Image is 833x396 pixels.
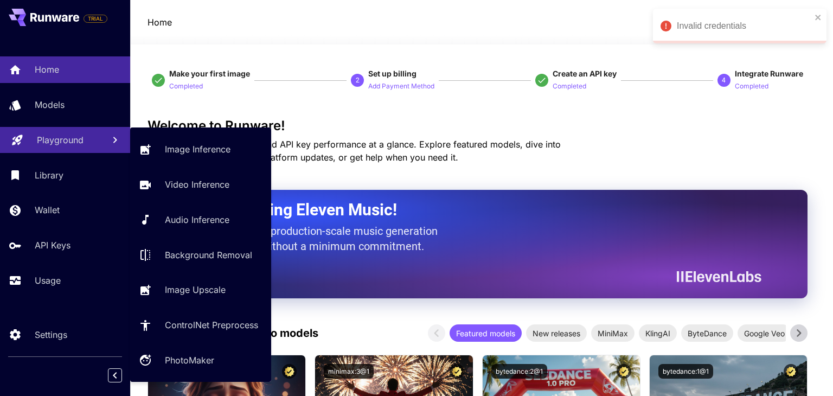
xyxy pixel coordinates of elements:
button: Certified Model – Vetted for best performance and includes a commercial license. [784,364,798,379]
p: Wallet [35,203,60,216]
p: Usage [35,274,61,287]
p: 2 [356,75,360,85]
div: Invalid credentials [677,20,811,33]
span: Featured models [450,328,522,339]
p: 4 [722,75,726,85]
p: Video Inference [165,178,229,191]
p: Completed [553,81,586,92]
button: Certified Model – Vetted for best performance and includes a commercial license. [450,364,464,379]
h2: Now Supporting Eleven Music! [175,200,753,220]
a: ControlNet Preprocess [130,312,271,338]
span: Check out your usage stats and API key performance at a glance. Explore featured models, dive int... [148,139,561,163]
a: PhotoMaker [130,347,271,374]
span: Integrate Runware [735,69,803,78]
button: minimax:3@1 [324,364,374,379]
p: Completed [735,81,768,92]
span: Add your payment card to enable full platform functionality. [84,12,107,25]
a: Background Removal [130,241,271,268]
p: PhotoMaker [165,354,214,367]
a: Image Inference [130,136,271,163]
p: Playground [37,133,84,146]
span: MiniMax [591,328,635,339]
a: Video Inference [130,171,271,198]
p: Library [35,169,63,182]
p: API Keys [35,239,71,252]
p: Audio Inference [165,213,229,226]
a: Image Upscale [130,277,271,303]
p: Models [35,98,65,111]
span: TRIAL [84,15,107,23]
p: ControlNet Preprocess [165,318,258,331]
span: KlingAI [639,328,677,339]
p: Home [35,63,59,76]
p: Add Payment Method [368,81,434,92]
p: The only way to get production-scale music generation from Eleven Labs without a minimum commitment. [175,223,446,254]
p: Background Removal [165,248,252,261]
button: bytedance:1@1 [658,364,713,379]
h3: Welcome to Runware! [148,118,808,133]
span: Google Veo [738,328,791,339]
p: Completed [169,81,203,92]
button: Collapse sidebar [108,368,122,382]
span: New releases [526,328,587,339]
span: Create an API key [553,69,617,78]
p: Settings [35,328,67,341]
button: bytedance:2@1 [491,364,547,379]
p: Home [148,16,172,29]
a: Audio Inference [130,207,271,233]
nav: breadcrumb [148,16,172,29]
button: Certified Model – Vetted for best performance and includes a commercial license. [282,364,297,379]
button: close [815,13,822,22]
span: Set up billing [368,69,416,78]
span: ByteDance [681,328,733,339]
div: Collapse sidebar [116,366,130,385]
span: Make your first image [169,69,250,78]
p: Image Upscale [165,283,226,296]
button: Certified Model – Vetted for best performance and includes a commercial license. [617,364,631,379]
p: Image Inference [165,143,230,156]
